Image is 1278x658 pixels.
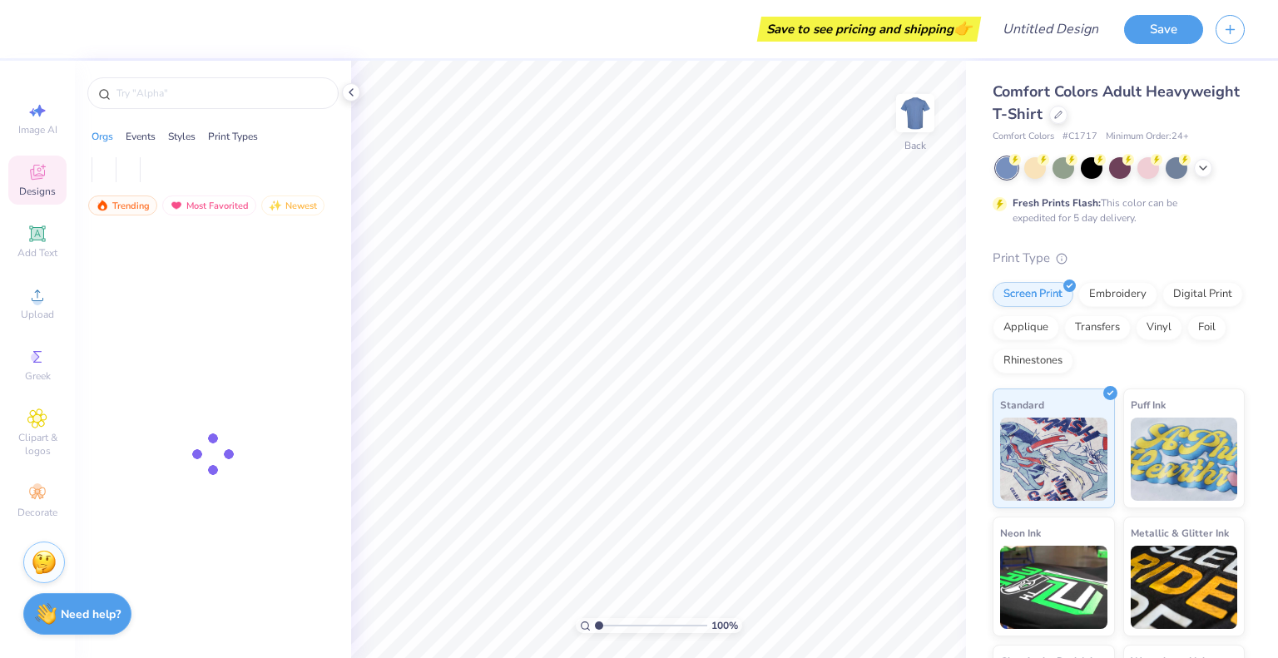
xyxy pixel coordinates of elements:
[1000,418,1107,501] img: Standard
[993,249,1245,268] div: Print Type
[1187,315,1226,340] div: Foil
[115,85,328,101] input: Try "Alpha"
[61,606,121,622] strong: Need help?
[1131,546,1238,629] img: Metallic & Glitter Ink
[954,18,972,38] span: 👉
[170,200,183,211] img: most_fav.gif
[1131,396,1166,413] span: Puff Ink
[711,618,738,633] span: 100 %
[261,195,324,215] div: Newest
[1078,282,1157,307] div: Embroidery
[92,129,113,144] div: Orgs
[993,282,1073,307] div: Screen Print
[208,129,258,144] div: Print Types
[126,129,156,144] div: Events
[899,96,932,130] img: Back
[993,349,1073,374] div: Rhinestones
[1162,282,1243,307] div: Digital Print
[1124,15,1203,44] button: Save
[1064,315,1131,340] div: Transfers
[1013,196,1101,210] strong: Fresh Prints Flash:
[1131,524,1229,542] span: Metallic & Glitter Ink
[904,138,926,153] div: Back
[1000,546,1107,629] img: Neon Ink
[25,369,51,383] span: Greek
[269,200,282,211] img: Newest.gif
[1013,195,1217,225] div: This color can be expedited for 5 day delivery.
[989,12,1112,46] input: Untitled Design
[88,195,157,215] div: Trending
[761,17,977,42] div: Save to see pricing and shipping
[21,308,54,321] span: Upload
[1063,130,1097,144] span: # C1717
[993,82,1240,124] span: Comfort Colors Adult Heavyweight T-Shirt
[1000,396,1044,413] span: Standard
[8,431,67,458] span: Clipart & logos
[168,129,196,144] div: Styles
[1000,524,1041,542] span: Neon Ink
[17,246,57,260] span: Add Text
[17,506,57,519] span: Decorate
[1106,130,1189,144] span: Minimum Order: 24 +
[19,185,56,198] span: Designs
[18,123,57,136] span: Image AI
[993,130,1054,144] span: Comfort Colors
[1131,418,1238,501] img: Puff Ink
[96,200,109,211] img: trending.gif
[1136,315,1182,340] div: Vinyl
[162,195,256,215] div: Most Favorited
[993,315,1059,340] div: Applique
